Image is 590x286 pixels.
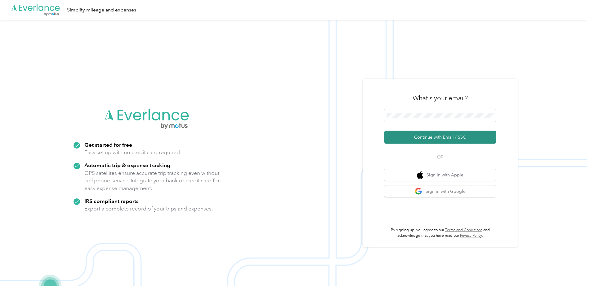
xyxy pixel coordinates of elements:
[84,141,132,148] strong: Get started for free
[67,6,136,14] div: Simplify mileage and expenses
[84,205,213,213] p: Export a complete record of your trips and expenses.
[384,169,496,181] button: apple logoSign in with Apple
[429,154,451,160] span: OR
[384,227,496,238] p: By signing up, you agree to our and acknowledge that you have read our .
[384,131,496,144] button: Continue with Email / SSO
[384,185,496,197] button: google logoSign in with Google
[84,162,170,168] strong: Automatic trip & expense tracking
[417,171,423,179] img: apple logo
[445,228,482,232] a: Terms and Conditions
[84,198,139,204] strong: IRS compliant reports
[413,94,468,102] h3: What's your email?
[84,149,180,156] p: Easy set up with no credit card required
[460,233,482,238] a: Privacy Policy
[84,169,220,192] p: GPS satellites ensure accurate trip tracking even without cell phone service. Integrate your bank...
[415,188,422,195] img: google logo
